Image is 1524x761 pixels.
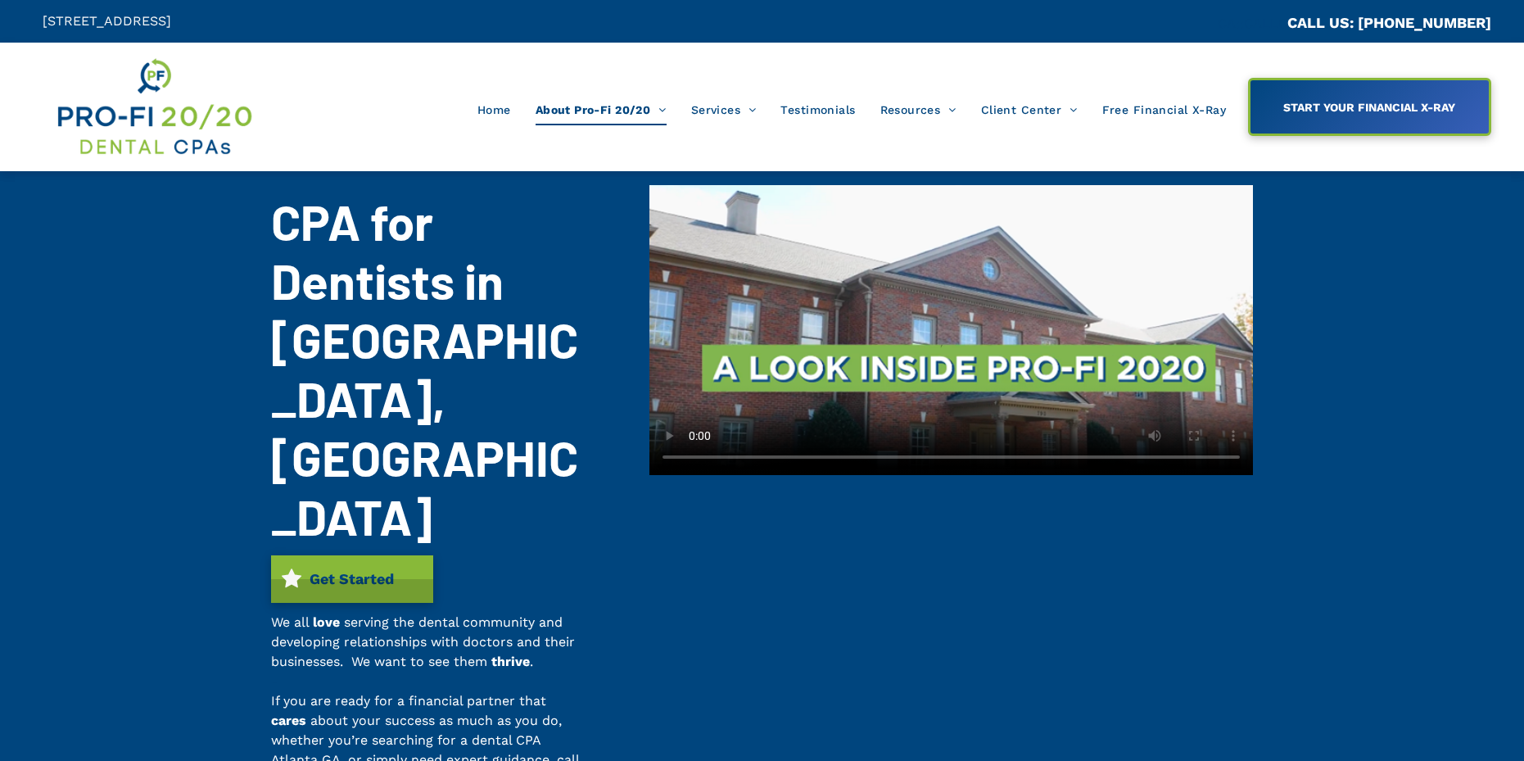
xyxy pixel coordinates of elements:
[43,13,171,29] span: [STREET_ADDRESS]
[465,94,523,125] a: Home
[1090,94,1238,125] a: Free Financial X-Ray
[271,693,546,709] span: If you are ready for a financial partner that
[271,192,578,546] span: CPA for Dentists in [GEOGRAPHIC_DATA], [GEOGRAPHIC_DATA]
[271,614,575,669] span: serving the dental community and developing relationships with doctors and their businesses. We w...
[530,654,533,669] span: .
[1218,16,1287,31] span: CA::CALLC
[304,562,400,596] span: Get Started
[868,94,969,125] a: Resources
[313,614,340,630] span: love
[969,94,1090,125] a: Client Center
[1287,14,1491,31] a: CALL US: [PHONE_NUMBER]
[1278,93,1461,122] span: START YOUR FINANCIAL X-RAY
[271,713,306,728] span: cares
[491,654,530,669] span: thrive
[1248,78,1491,136] a: START YOUR FINANCIAL X-RAY
[271,555,433,603] a: Get Started
[55,55,253,159] img: Get Dental CPA Consulting, Bookkeeping, & Bank Loans
[679,94,769,125] a: Services
[523,94,679,125] a: About Pro-Fi 20/20
[768,94,867,125] a: Testimonials
[271,673,278,689] span: -
[271,614,309,630] span: We all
